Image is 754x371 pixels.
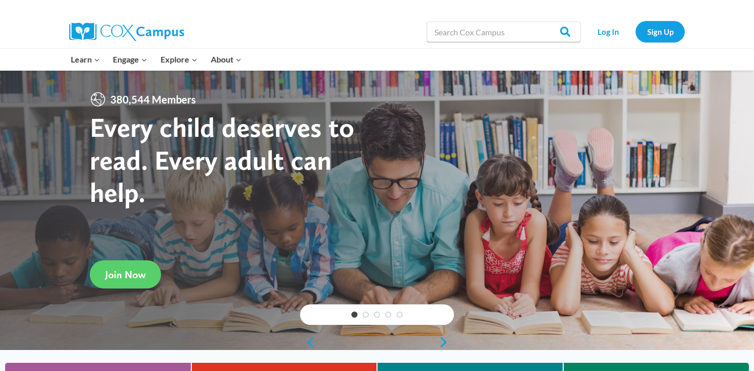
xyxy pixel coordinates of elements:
[300,332,454,353] div: content slider buttons
[586,21,630,42] a: Log In
[374,312,380,318] a: 3
[636,21,685,42] a: Sign Up
[90,111,354,209] strong: Every child deserves to read. Every adult can help.
[427,22,581,42] input: Search Cox Campus
[71,53,100,66] span: Learn
[106,91,200,108] span: 380,544 Members
[396,312,403,318] a: 5
[90,260,161,288] a: Join Now
[64,49,248,70] nav: Primary Navigation
[439,336,454,348] a: next
[351,312,358,318] a: 1
[300,336,315,348] a: previous
[586,21,685,42] nav: Secondary Navigation
[161,53,197,66] span: Explore
[105,269,146,281] span: Join Now
[211,53,242,66] span: About
[363,312,369,318] a: 2
[69,23,184,41] img: Cox Campus
[113,53,147,66] span: Engage
[385,312,391,318] a: 4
